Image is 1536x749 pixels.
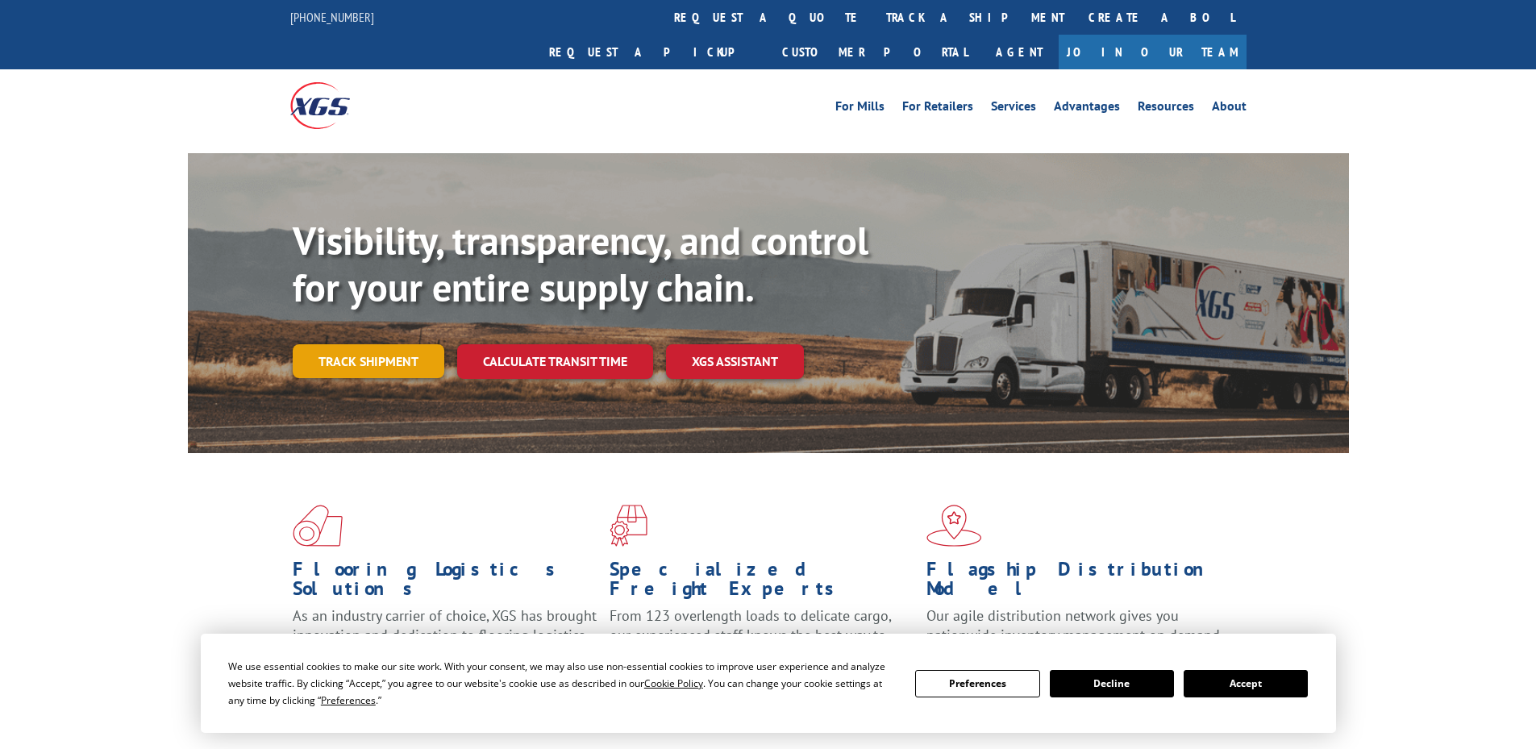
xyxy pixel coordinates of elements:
img: xgs-icon-flagship-distribution-model-red [926,505,982,547]
button: Accept [1184,670,1308,697]
img: xgs-icon-focused-on-flooring-red [610,505,647,547]
a: Customer Portal [770,35,980,69]
a: Join Our Team [1059,35,1247,69]
a: XGS ASSISTANT [666,344,804,379]
a: Request a pickup [537,35,770,69]
p: From 123 overlength loads to delicate cargo, our experienced staff knows the best way to move you... [610,606,914,678]
span: Cookie Policy [644,676,703,690]
a: About [1212,100,1247,118]
div: We use essential cookies to make our site work. With your consent, we may also use non-essential ... [228,658,896,709]
span: Preferences [321,693,376,707]
a: Services [991,100,1036,118]
h1: Flooring Logistics Solutions [293,560,597,606]
a: Advantages [1054,100,1120,118]
b: Visibility, transparency, and control for your entire supply chain. [293,215,868,312]
a: For Mills [835,100,885,118]
a: Track shipment [293,344,444,378]
img: xgs-icon-total-supply-chain-intelligence-red [293,505,343,547]
span: As an industry carrier of choice, XGS has brought innovation and dedication to flooring logistics... [293,606,597,664]
h1: Flagship Distribution Model [926,560,1231,606]
a: For Retailers [902,100,973,118]
a: Resources [1138,100,1194,118]
button: Preferences [915,670,1039,697]
span: Our agile distribution network gives you nationwide inventory management on demand. [926,606,1223,644]
a: Calculate transit time [457,344,653,379]
a: Agent [980,35,1059,69]
button: Decline [1050,670,1174,697]
h1: Specialized Freight Experts [610,560,914,606]
div: Cookie Consent Prompt [201,634,1336,733]
a: [PHONE_NUMBER] [290,9,374,25]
